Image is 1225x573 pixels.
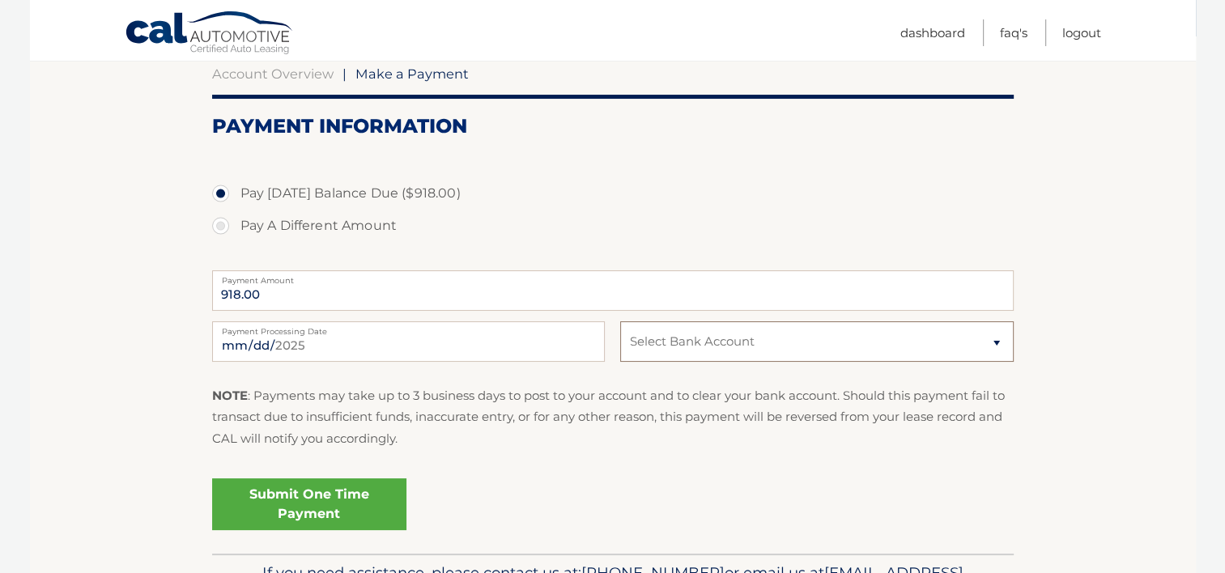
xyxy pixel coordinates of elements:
[212,210,1014,242] label: Pay A Different Amount
[1062,19,1101,46] a: Logout
[212,177,1014,210] label: Pay [DATE] Balance Due ($918.00)
[212,114,1014,138] h2: Payment Information
[212,66,334,82] a: Account Overview
[212,270,1014,283] label: Payment Amount
[212,321,605,334] label: Payment Processing Date
[342,66,347,82] span: |
[212,385,1014,449] p: : Payments may take up to 3 business days to post to your account and to clear your bank account....
[212,478,406,530] a: Submit One Time Payment
[212,321,605,362] input: Payment Date
[355,66,469,82] span: Make a Payment
[900,19,965,46] a: Dashboard
[125,11,295,57] a: Cal Automotive
[212,388,248,403] strong: NOTE
[212,270,1014,311] input: Payment Amount
[1000,19,1027,46] a: FAQ's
